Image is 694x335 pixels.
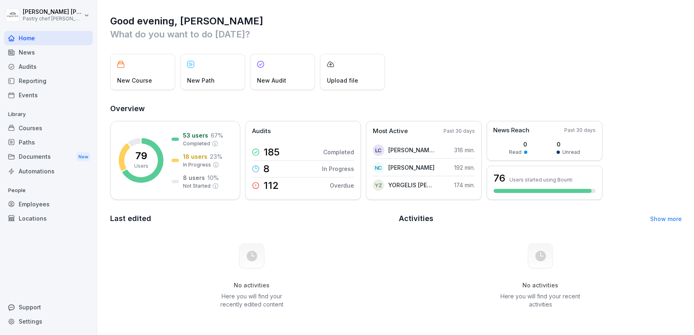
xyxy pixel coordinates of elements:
h5: No activities [211,282,293,289]
p: Not Started [183,182,211,190]
p: Here you will find your recently edited content [211,292,293,309]
p: 0 [509,140,527,149]
a: Paths [4,135,93,149]
p: Overdue [330,181,354,190]
p: [PERSON_NAME] [388,163,435,172]
p: 53 users [183,131,208,140]
p: Most Active [373,127,408,136]
a: Reporting [4,74,93,88]
p: 192 min. [454,163,475,172]
a: DocumentsNew [4,149,93,164]
p: New Audit [257,76,286,85]
h2: Activities [399,213,433,224]
p: In Progress [322,164,354,173]
a: Automations [4,164,93,178]
p: 8 [263,164,270,174]
p: People [4,184,93,197]
p: [PERSON_NAME] [PERSON_NAME] [388,146,435,154]
div: Documents [4,149,93,164]
p: 0 [557,140,580,149]
a: Locations [4,211,93,226]
p: New Path [187,76,215,85]
a: Events [4,88,93,102]
div: New [76,152,90,162]
p: Library [4,108,93,121]
a: Audits [4,59,93,74]
a: Settings [4,314,93,328]
p: Past 30 days [444,127,475,135]
p: Here you will find your recent activities [499,292,581,309]
a: Home [4,31,93,45]
div: NC [373,162,384,173]
p: 174 min. [454,181,475,189]
a: Courses [4,121,93,135]
p: Read [509,149,522,156]
p: 112 [263,181,279,190]
p: YORGELIS [PERSON_NAME] [388,181,435,189]
h5: No activities [499,282,581,289]
p: Users [134,162,148,170]
p: [PERSON_NAME] [PERSON_NAME] [23,9,82,15]
p: New Course [117,76,152,85]
p: What do you want to do [DATE]? [110,28,682,41]
div: LC [373,145,384,156]
h2: Overview [110,103,682,114]
p: 79 [135,151,147,161]
p: Users started using Bounti [509,177,572,183]
p: 67 % [211,131,223,140]
div: YZ [373,180,384,191]
p: 23 % [210,152,222,161]
a: Employees [4,197,93,211]
p: News Reach [493,126,529,135]
p: 18 users [183,152,207,161]
p: 8 users [183,173,205,182]
p: Completed [323,148,354,156]
p: Completed [183,140,210,147]
h3: 76 [494,171,505,185]
p: 10 % [207,173,219,182]
div: Support [4,300,93,314]
p: 185 [263,147,280,157]
h2: Last edited [110,213,393,224]
p: 316 min. [454,146,475,154]
p: In Progress [183,161,211,169]
a: News [4,45,93,59]
p: Pastry chef [PERSON_NAME] y Cocina gourmet [23,16,82,22]
h1: Good evening, [PERSON_NAME] [110,15,682,28]
p: Unread [562,149,580,156]
p: Past 30 days [564,127,596,134]
a: Show more [650,215,682,222]
p: Upload file [327,76,358,85]
p: Audits [252,127,271,136]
